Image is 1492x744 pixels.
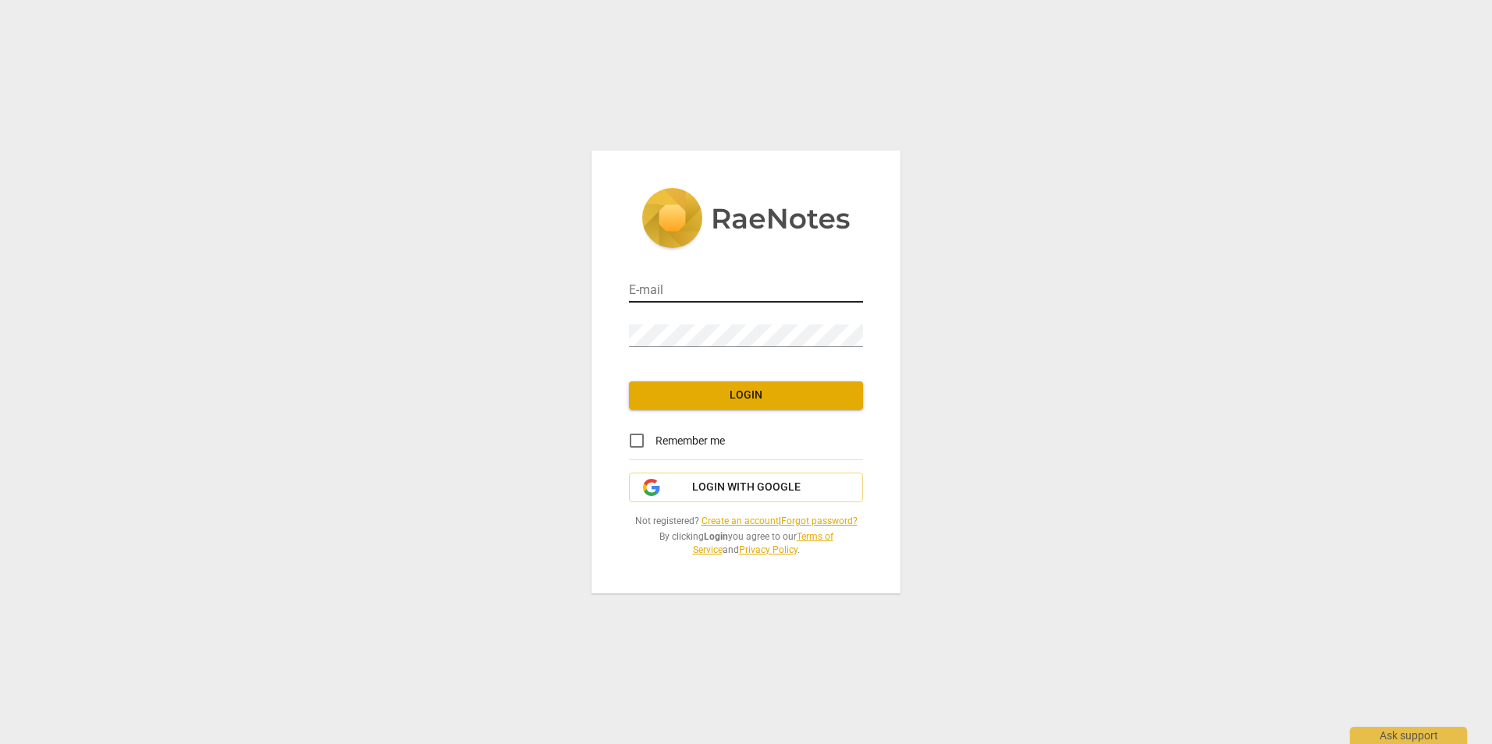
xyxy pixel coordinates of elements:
[655,433,725,449] span: Remember me
[739,544,798,555] a: Privacy Policy
[1350,727,1467,744] div: Ask support
[629,381,863,409] button: Login
[629,473,863,502] button: Login with Google
[692,480,801,495] span: Login with Google
[629,515,863,528] span: Not registered? |
[704,531,728,542] b: Login
[693,531,833,555] a: Terms of Service
[629,530,863,556] span: By clicking you agree to our and .
[641,388,851,403] span: Login
[702,515,779,526] a: Create an account
[641,188,851,252] img: 5ac2273c67554f335776073100b6d88f.svg
[781,515,858,526] a: Forgot password?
